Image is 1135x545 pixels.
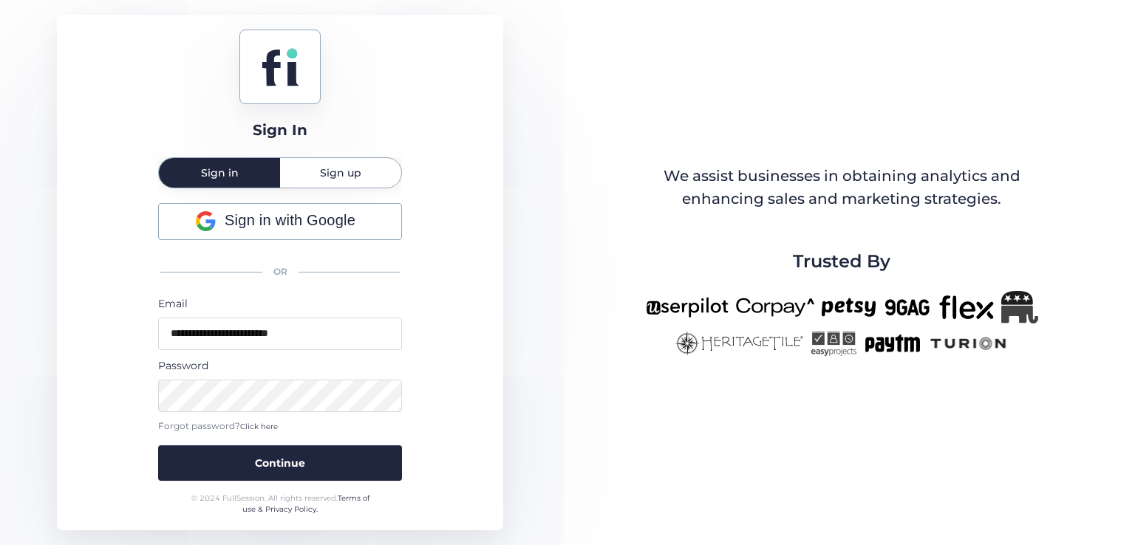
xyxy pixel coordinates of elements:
img: paytm-new.png [864,331,921,356]
img: turion-new.png [928,331,1009,356]
div: We assist businesses in obtaining analytics and enhancing sales and marketing strategies. [647,165,1037,211]
img: corpay-new.png [736,291,814,323]
button: Continue [158,445,402,481]
span: Click here [240,422,278,431]
img: easyprojects-new.png [811,331,856,356]
div: Email [158,295,402,312]
span: Sign up [320,168,361,178]
span: Continue [255,455,305,471]
div: OR [158,256,402,288]
img: userpilot-new.png [646,291,729,323]
span: Trusted By [793,247,890,275]
div: © 2024 FullSession. All rights reserved. [185,493,376,515]
span: Sign in with Google [225,209,355,232]
img: 9gag-new.png [883,291,932,323]
div: Sign In [253,119,307,142]
span: Sign in [201,168,239,178]
div: Password [158,357,402,374]
img: heritagetile-new.png [675,331,803,356]
div: Forgot password? [158,419,402,433]
img: Republicanlogo-bw.png [1001,291,1038,323]
a: Terms of use & Privacy Policy. [242,493,369,515]
img: petsy-new.png [822,291,876,323]
img: flex-new.png [939,291,994,323]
